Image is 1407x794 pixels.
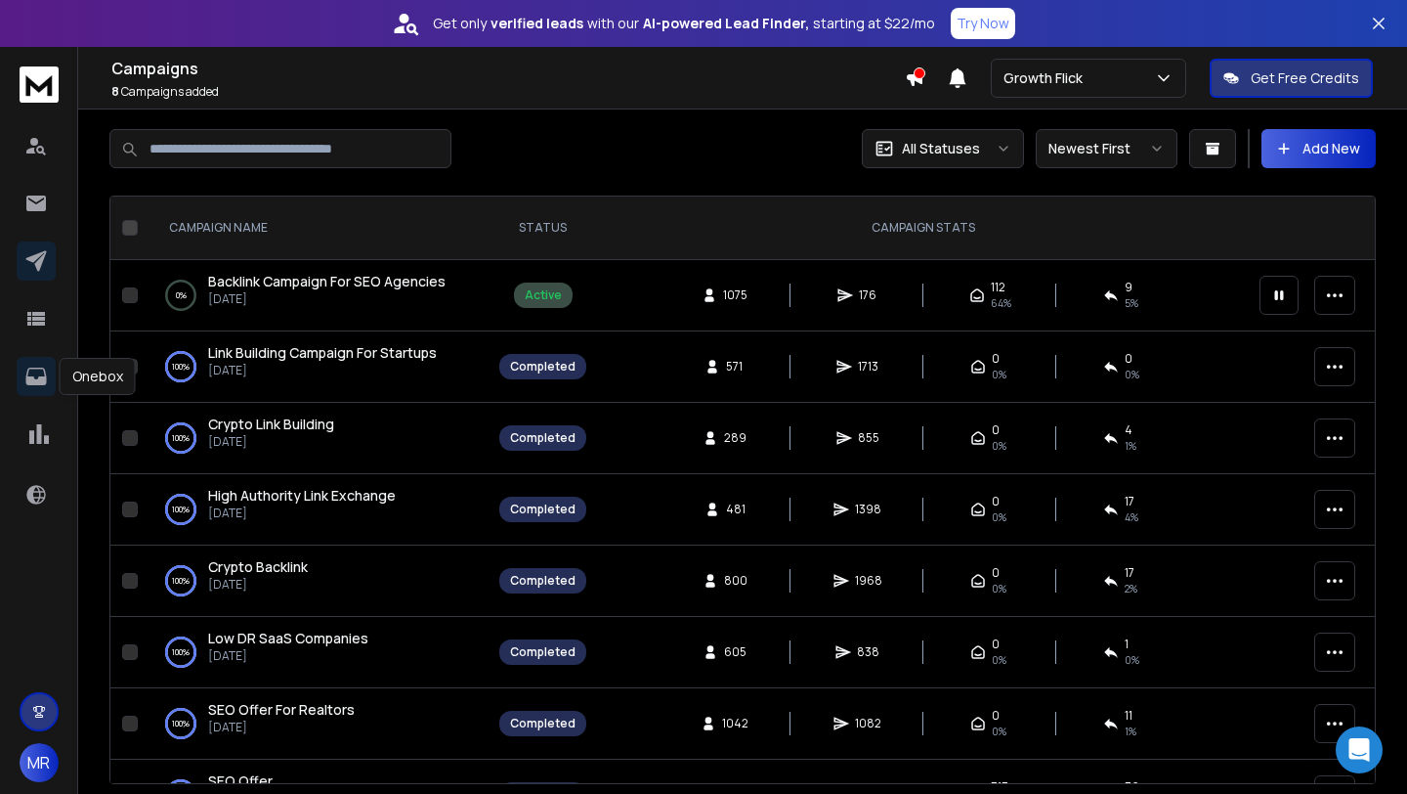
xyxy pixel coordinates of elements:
[510,573,576,589] div: Completed
[20,66,59,103] img: logo
[488,197,598,260] th: STATUS
[1261,129,1376,168] button: Add New
[992,509,1006,525] span: 0%
[855,716,881,731] span: 1082
[146,197,488,260] th: CAMPAIGN NAME
[172,571,190,591] p: 100 %
[208,486,396,505] span: High Authority Link Exchange
[1036,129,1177,168] button: Newest First
[208,272,446,290] span: Backlink Campaign For SEO Agencies
[726,502,746,517] span: 481
[858,430,879,446] span: 855
[510,716,576,731] div: Completed
[146,474,488,546] td: 100%High Authority Link Exchange[DATE]
[172,714,190,733] p: 100 %
[1125,509,1138,525] span: 4 %
[20,743,59,782] button: MR
[992,708,1000,724] span: 0
[992,724,1006,739] span: 0 %
[208,506,396,521] p: [DATE]
[208,648,368,664] p: [DATE]
[208,486,396,506] a: High Authority Link Exchange
[1125,351,1132,367] span: 0
[208,557,308,576] span: Crypto Backlink
[176,286,187,305] p: 0 %
[208,434,334,450] p: [DATE]
[1125,652,1139,668] span: 0 %
[510,359,576,375] div: Completed
[858,359,878,375] span: 1713
[146,617,488,688] td: 100%Low DR SaaS Companies[DATE]
[172,500,190,519] p: 100 %
[991,295,1011,311] span: 64 %
[1125,565,1134,581] span: 17
[723,287,747,303] span: 1075
[992,565,1000,581] span: 0
[510,502,576,517] div: Completed
[208,700,355,720] a: SEO Offer For Realtors
[1210,59,1373,98] button: Get Free Credits
[208,343,437,363] a: Link Building Campaign For Startups
[724,644,746,660] span: 605
[722,716,748,731] span: 1042
[510,644,576,660] div: Completed
[724,430,746,446] span: 289
[1125,494,1134,509] span: 17
[951,8,1015,39] button: Try Now
[146,331,488,403] td: 100%Link Building Campaign For Startups[DATE]
[1125,438,1136,454] span: 1 %
[146,546,488,617] td: 100%Crypto Backlink[DATE]
[172,357,190,376] p: 100 %
[1125,637,1129,652] span: 1
[208,363,437,378] p: [DATE]
[111,57,905,80] h1: Campaigns
[992,581,1006,596] span: 0%
[1003,68,1090,88] p: Growth Flick
[992,637,1000,652] span: 0
[992,351,1000,367] span: 0
[208,557,308,577] a: Crypto Backlink
[992,438,1006,454] span: 0%
[992,367,1006,382] span: 0 %
[957,14,1009,33] p: Try Now
[857,644,879,660] span: 838
[726,359,746,375] span: 571
[1125,295,1138,311] span: 5 %
[643,14,809,33] strong: AI-powered Lead Finder,
[598,197,1248,260] th: CAMPAIGN STATS
[1251,68,1359,88] p: Get Free Credits
[992,494,1000,509] span: 0
[208,272,446,291] a: Backlink Campaign For SEO Agencies
[208,577,308,593] p: [DATE]
[1125,724,1136,739] span: 1 %
[1125,708,1132,724] span: 11
[859,287,878,303] span: 176
[992,652,1006,668] span: 0 %
[1336,727,1383,773] div: Open Intercom Messenger
[1125,581,1137,596] span: 2 %
[111,83,119,100] span: 8
[1125,422,1132,438] span: 4
[208,720,355,735] p: [DATE]
[991,280,1005,295] span: 112
[1125,280,1132,295] span: 9
[146,403,488,474] td: 100%Crypto Link Building[DATE]
[208,291,446,307] p: [DATE]
[208,629,368,648] a: Low DR SaaS Companies
[992,422,1000,438] span: 0
[208,629,368,647] span: Low DR SaaS Companies
[111,84,905,100] p: Campaigns added
[1125,367,1139,382] span: 0 %
[902,139,980,158] p: All Statuses
[146,260,488,331] td: 0%Backlink Campaign For SEO Agencies[DATE]
[208,772,273,790] span: SEO Offer
[208,415,334,433] span: Crypto Link Building
[208,415,334,434] a: Crypto Link Building
[855,502,881,517] span: 1398
[490,14,583,33] strong: verified leads
[60,358,136,395] div: Onebox
[208,772,273,791] a: SEO Offer
[172,428,190,448] p: 100 %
